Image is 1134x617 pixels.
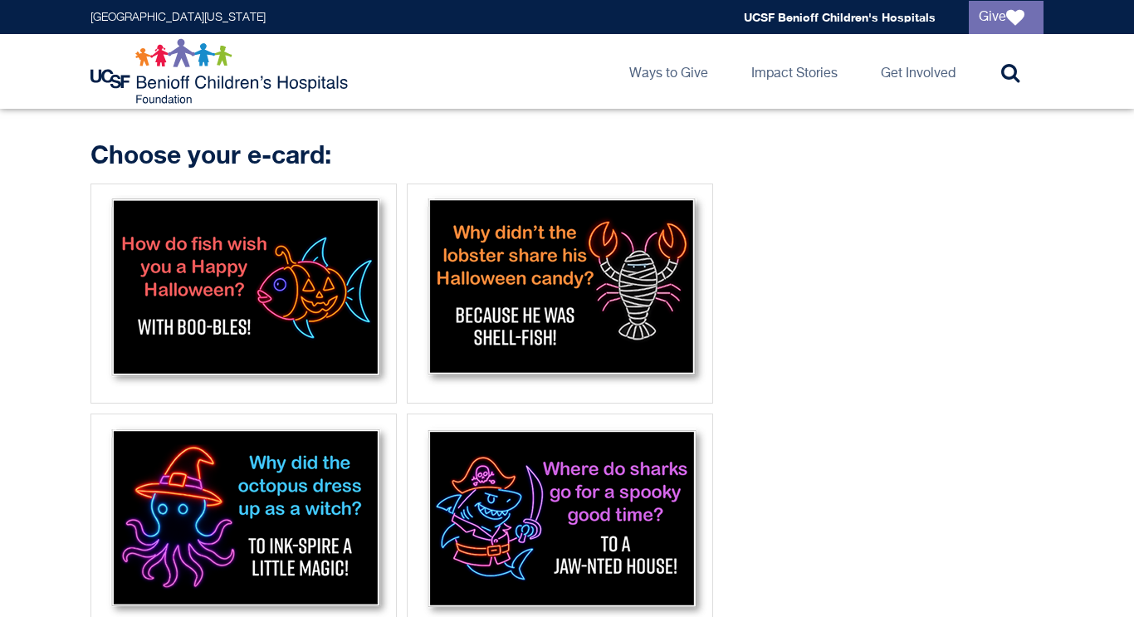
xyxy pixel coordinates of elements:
[616,34,721,109] a: Ways to Give
[90,38,352,105] img: Logo for UCSF Benioff Children's Hospitals Foundation
[96,189,391,393] img: Fish
[407,184,713,404] div: Lobster
[90,184,397,404] div: Fish
[413,189,707,393] img: Lobster
[90,140,331,169] strong: Choose your e-card:
[969,1,1044,34] a: Give
[744,10,936,24] a: UCSF Benioff Children's Hospitals
[868,34,969,109] a: Get Involved
[90,12,266,23] a: [GEOGRAPHIC_DATA][US_STATE]
[738,34,851,109] a: Impact Stories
